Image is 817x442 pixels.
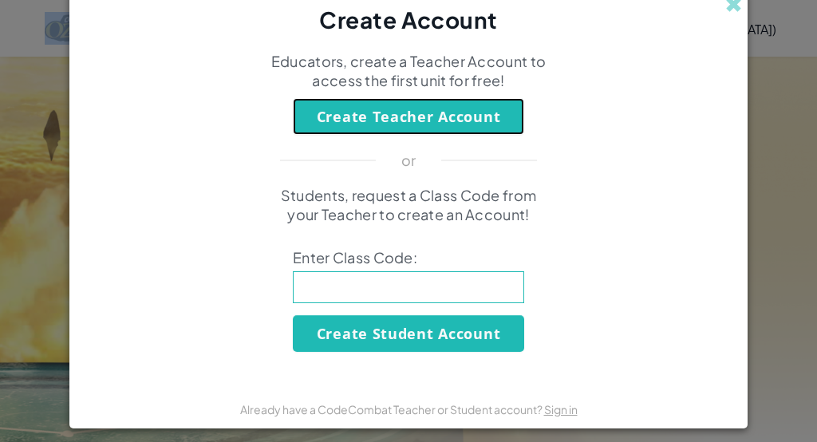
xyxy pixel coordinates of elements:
[293,248,524,267] span: Enter Class Code:
[293,315,524,352] button: Create Student Account
[240,402,544,416] span: Already have a CodeCombat Teacher or Student account?
[544,402,578,416] a: Sign in
[319,6,498,34] span: Create Account
[269,186,548,224] p: Students, request a Class Code from your Teacher to create an Account!
[401,151,416,170] p: or
[293,98,524,135] button: Create Teacher Account
[269,52,548,90] p: Educators, create a Teacher Account to access the first unit for free!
